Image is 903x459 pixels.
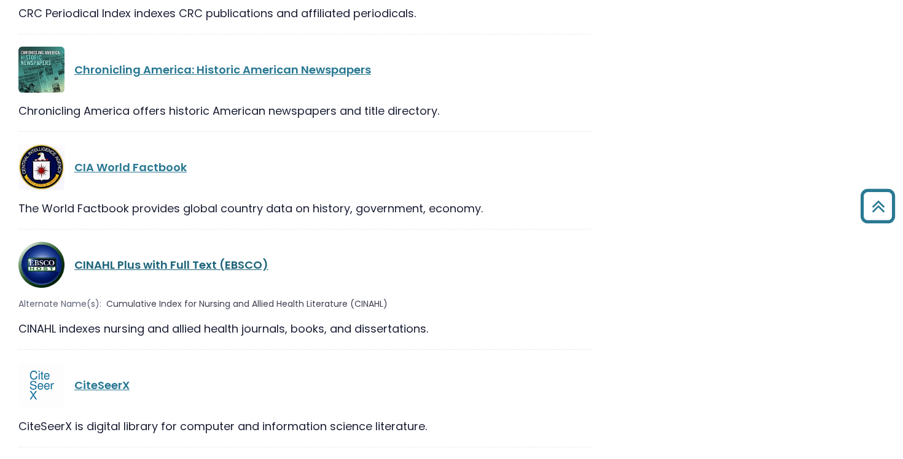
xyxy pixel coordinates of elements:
[18,298,101,310] span: Alternate Name(s):
[856,195,900,217] a: Back to Top
[74,257,268,272] a: CINAHL Plus with Full Text (EBSCO)
[106,298,388,310] span: Cumulative Index for Nursing and Allied Health Literature (CINAHL)
[18,418,591,434] div: CiteSeerX is digital library for computer and information science literature.
[74,62,371,77] a: Chronicling America: Historic American Newspapers
[18,200,591,217] div: The World Factbook provides global country data on history, government, economy.
[18,5,591,21] div: CRC Periodical Index indexes CRC publications and affiliated periodicals.
[74,160,187,175] a: CIA World Factbook
[18,320,591,337] div: CINAHL indexes nursing and allied health journals, books, and dissertations.
[18,102,591,119] div: Chronicling America offers historic American newspapers and title directory.
[74,377,130,393] a: CiteSeerX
